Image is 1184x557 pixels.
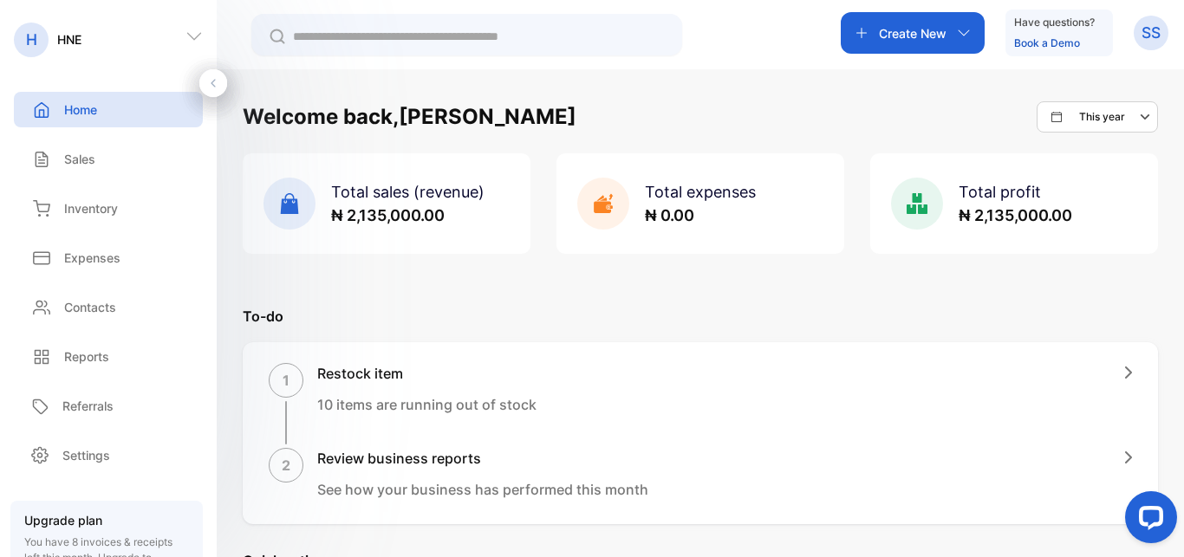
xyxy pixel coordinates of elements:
[1142,22,1161,44] p: SS
[64,298,116,316] p: Contacts
[64,199,118,217] p: Inventory
[331,183,485,201] span: Total sales (revenue)
[64,100,97,119] p: Home
[64,150,95,168] p: Sales
[62,397,114,415] p: Referrals
[959,206,1072,224] span: ₦ 2,135,000.00
[317,479,648,500] p: See how your business has performed this month
[841,12,985,54] button: Create New
[1037,101,1158,133] button: This year
[645,183,756,201] span: Total expenses
[282,455,290,476] p: 2
[1014,36,1080,49] a: Book a Demo
[26,29,37,51] p: H
[243,101,576,133] h1: Welcome back, [PERSON_NAME]
[1134,12,1168,54] button: SS
[1111,484,1184,557] iframe: LiveChat chat widget
[317,448,648,469] h1: Review business reports
[243,306,1158,327] p: To-do
[283,370,289,391] p: 1
[1079,109,1125,125] p: This year
[879,24,947,42] p: Create New
[57,30,81,49] p: HNE
[317,363,537,384] h1: Restock item
[645,206,694,224] span: ₦ 0.00
[62,446,110,464] p: Settings
[959,183,1041,201] span: Total profit
[24,511,189,529] p: Upgrade plan
[317,394,537,415] p: 10 items are running out of stock
[331,206,445,224] span: ₦ 2,135,000.00
[64,347,109,366] p: Reports
[64,249,120,267] p: Expenses
[1014,14,1095,31] p: Have questions?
